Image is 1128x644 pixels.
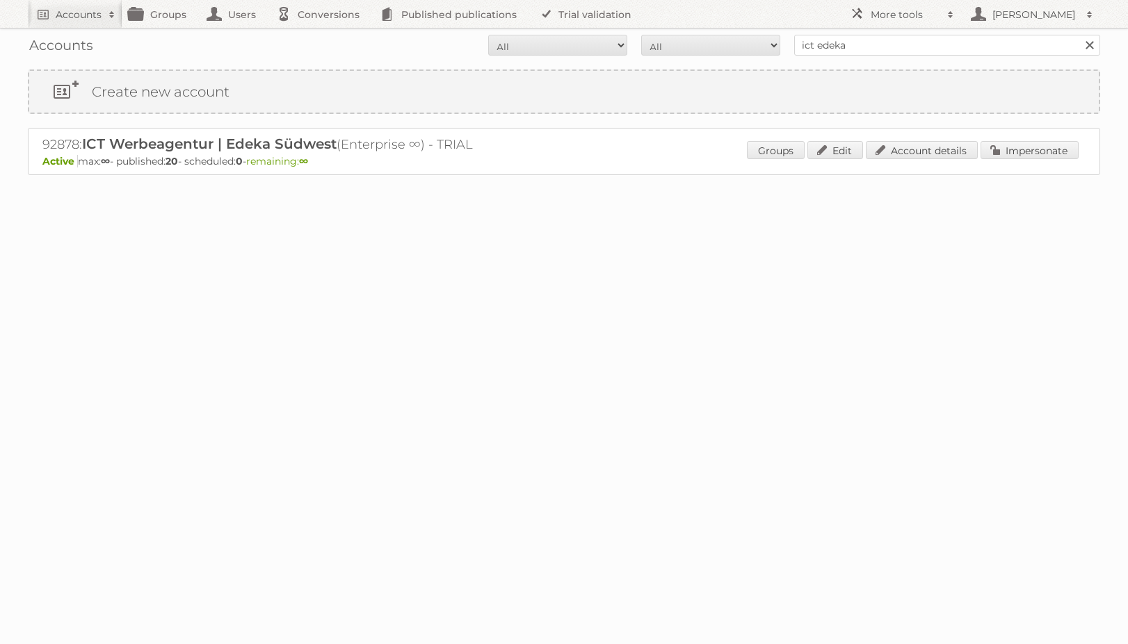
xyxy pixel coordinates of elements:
h2: [PERSON_NAME] [989,8,1079,22]
p: max: - published: - scheduled: - [42,155,1086,167]
strong: ∞ [299,155,308,167]
h2: Accounts [56,8,102,22]
strong: 0 [236,155,243,167]
span: remaining: [246,155,308,167]
span: ICT Werbeagentur | Edeka Südwest [82,135,337,152]
span: Active [42,155,78,167]
h2: 92878: (Enterprise ∞) - TRIAL [42,135,529,154]
a: Edit [807,141,863,159]
a: Account details [866,141,978,159]
a: Impersonate [981,141,1079,159]
strong: 20 [166,155,178,167]
h2: More tools [871,8,940,22]
a: Groups [747,141,805,159]
strong: ∞ [101,155,110,167]
a: Create new account [29,71,1099,113]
